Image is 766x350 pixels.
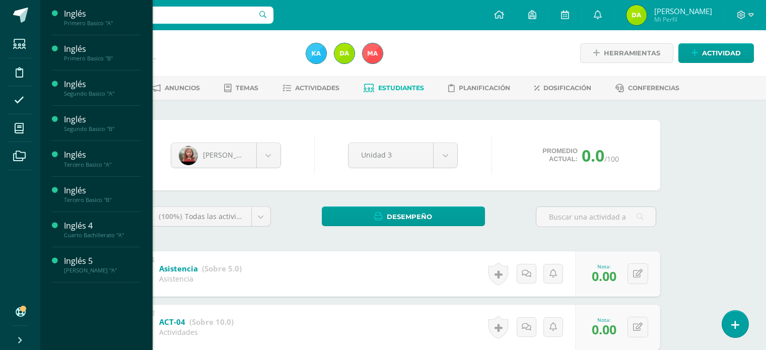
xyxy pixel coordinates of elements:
[678,43,754,63] a: Actividad
[79,41,294,55] h1: Inglés 4
[159,263,198,273] b: Asistencia
[536,207,656,227] input: Buscar una actividad aquí...
[64,8,141,27] a: InglésPrimero Basico "A"
[64,79,141,90] div: Inglés
[171,143,281,168] a: [PERSON_NAME]
[283,80,339,96] a: Actividades
[64,232,141,239] div: Cuarto Bachillerato "A"
[363,43,383,63] img: 0183f867e09162c76e2065f19ee79ccf.png
[159,314,234,330] a: ACT-04 (Sobre 10.0)
[628,84,679,92] span: Conferencias
[179,146,198,165] img: 740d080018212400245f41643ec0a4c6.png
[654,6,712,16] span: [PERSON_NAME]
[159,317,185,327] b: ACT-04
[64,43,141,55] div: Inglés
[626,5,647,25] img: 786e783610561c3eb27341371ea08d67.png
[322,206,485,226] a: Desempeño
[159,261,242,277] a: Asistencia (Sobre 5.0)
[64,55,141,62] div: Primero Basico "B"
[64,20,141,27] div: Primero Basico "A"
[159,327,234,337] div: Actividades
[64,8,141,20] div: Inglés
[224,80,258,96] a: Temas
[604,44,660,62] span: Herramientas
[361,143,421,167] span: Unidad 3
[64,196,141,203] div: Tercero Basico "B"
[543,84,591,92] span: Dosificación
[334,43,355,63] img: 786e783610561c3eb27341371ea08d67.png
[236,84,258,92] span: Temas
[189,317,234,327] strong: (Sobre 10.0)
[542,147,578,163] span: Promedio actual:
[295,84,339,92] span: Actividades
[64,161,141,168] div: Tercero Basico "A"
[64,125,141,132] div: Segundo Basico "B"
[64,114,141,125] div: Inglés
[64,185,141,203] a: InglésTercero Basico "B"
[165,84,200,92] span: Anuncios
[64,220,141,239] a: Inglés 4Cuarto Bachillerato "A"
[151,207,270,226] a: (100%)Todas las actividades de esta unidad
[159,274,242,284] div: Asistencia
[580,43,673,63] a: Herramientas
[64,90,141,97] div: Segundo Basico "A"
[459,84,510,92] span: Planificación
[64,43,141,62] a: InglésPrimero Basico "B"
[64,220,141,232] div: Inglés 4
[151,80,200,96] a: Anuncios
[185,212,310,221] span: Todas las actividades de esta unidad
[702,44,741,62] span: Actividad
[47,7,273,24] input: Busca un usuario...
[159,212,182,221] span: (100%)
[64,185,141,196] div: Inglés
[306,43,326,63] img: 258196113818b181416f1cb94741daed.png
[364,80,424,96] a: Estudiantes
[79,55,294,65] div: Cuarto Bachillerato 'A'
[64,79,141,97] a: InglésSegundo Basico "A"
[378,84,424,92] span: Estudiantes
[64,267,141,274] div: [PERSON_NAME] "A"
[654,15,712,24] span: Mi Perfil
[582,145,604,166] span: 0.0
[64,149,141,168] a: InglésTercero Basico "A"
[64,255,141,274] a: Inglés 5[PERSON_NAME] "A"
[592,316,616,323] div: Nota:
[534,80,591,96] a: Dosificación
[64,149,141,161] div: Inglés
[448,80,510,96] a: Planificación
[64,114,141,132] a: InglésSegundo Basico "B"
[592,267,616,285] span: 0.00
[592,321,616,338] span: 0.00
[387,207,432,226] span: Desempeño
[615,80,679,96] a: Conferencias
[349,143,457,168] a: Unidad 3
[592,263,616,270] div: Nota:
[203,150,259,160] span: [PERSON_NAME]
[64,255,141,267] div: Inglés 5
[202,263,242,273] strong: (Sobre 5.0)
[604,154,619,164] span: /100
